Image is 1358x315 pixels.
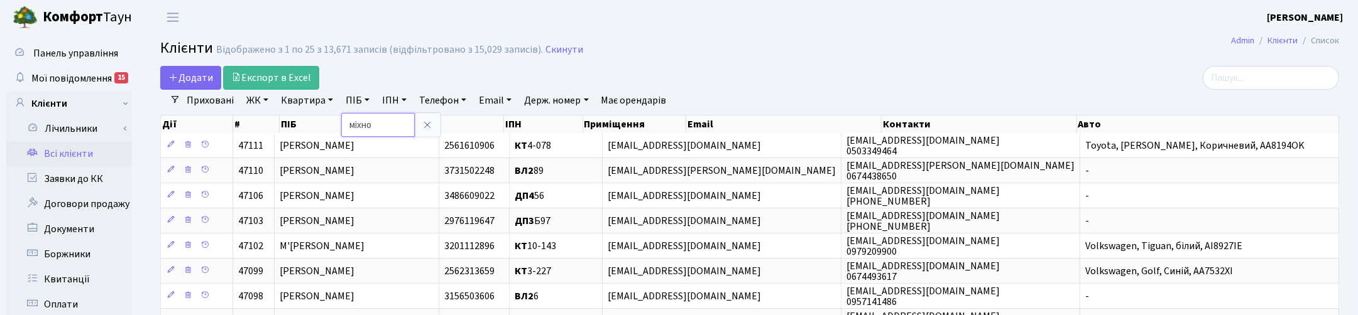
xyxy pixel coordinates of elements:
[608,289,761,303] span: [EMAIL_ADDRESS][DOMAIN_NAME]
[1203,66,1339,90] input: Пошук...
[1085,139,1305,152] span: Toyota, [PERSON_NAME], Коричневий, AA8194OK
[1085,264,1233,278] span: Volkswagen, Golf, Синій, AA7532XI
[1267,11,1343,24] b: [PERSON_NAME]
[444,189,495,203] span: 3486609022
[515,214,534,228] b: ДП3
[1298,34,1339,48] li: Список
[377,90,412,111] a: ІПН
[1085,164,1089,178] span: -
[515,139,551,152] span: 4-078
[414,90,471,111] a: Телефон
[515,239,527,253] b: КТ
[846,259,1000,284] span: [EMAIL_ADDRESS][DOMAIN_NAME] 0674493617
[515,264,551,278] span: 3-227
[882,115,1077,133] th: Контакти
[6,91,132,116] a: Клієнти
[6,242,132,267] a: Боржники
[1077,115,1340,133] th: Авто
[608,139,761,152] span: [EMAIL_ADDRESS][DOMAIN_NAME]
[6,216,132,242] a: Документи
[276,90,338,111] a: Квартира
[43,7,103,27] b: Комфорт
[504,115,583,133] th: ІПН
[515,214,550,228] span: Б97
[444,139,495,152] span: 2561610906
[608,189,761,203] span: [EMAIL_ADDRESS][DOMAIN_NAME]
[238,139,263,152] span: 47111
[280,239,364,253] span: М'[PERSON_NAME]
[341,90,375,111] a: ПІБ
[515,164,544,178] span: 89
[280,189,354,203] span: [PERSON_NAME]
[238,239,263,253] span: 47102
[846,134,1000,158] span: [EMAIL_ADDRESS][DOMAIN_NAME] 0503349464
[280,214,354,228] span: [PERSON_NAME]
[238,214,263,228] span: 47103
[1212,28,1358,54] nav: breadcrumb
[233,115,280,133] th: #
[14,116,132,141] a: Лічильники
[6,166,132,191] a: Заявки до КК
[6,191,132,216] a: Договори продажу
[846,209,1000,233] span: [EMAIL_ADDRESS][DOMAIN_NAME] [PHONE_NUMBER]
[6,41,132,66] a: Панель управління
[1231,34,1254,47] a: Admin
[223,66,319,90] a: Експорт в Excel
[846,234,1000,259] span: [EMAIL_ADDRESS][DOMAIN_NAME] 0979209900
[168,71,213,85] span: Додати
[515,189,544,203] span: 56
[519,90,593,111] a: Держ. номер
[31,72,112,85] span: Мої повідомлення
[545,44,583,56] a: Скинути
[1267,10,1343,25] a: [PERSON_NAME]
[280,139,354,152] span: [PERSON_NAME]
[846,284,1000,309] span: [EMAIL_ADDRESS][DOMAIN_NAME] 0957141486
[515,264,527,278] b: КТ
[280,264,354,278] span: [PERSON_NAME]
[157,7,189,28] button: Переключити навігацію
[444,214,495,228] span: 2976119647
[515,289,534,303] b: ВЛ2
[686,115,882,133] th: Email
[444,289,495,303] span: 3156503606
[160,66,221,90] a: Додати
[515,164,534,178] b: ВЛ2
[114,72,128,83] div: 15
[33,46,118,60] span: Панель управління
[43,7,132,28] span: Таун
[583,115,686,133] th: Приміщення
[241,90,273,111] a: ЖК
[182,90,239,111] a: Приховані
[280,115,504,133] th: ПІБ
[1085,189,1089,203] span: -
[13,5,38,30] img: logo.png
[161,115,233,133] th: Дії
[6,66,132,91] a: Мої повідомлення15
[515,289,539,303] span: 6
[280,289,354,303] span: [PERSON_NAME]
[608,239,761,253] span: [EMAIL_ADDRESS][DOMAIN_NAME]
[596,90,672,111] a: Має орендарів
[238,164,263,178] span: 47110
[608,214,761,228] span: [EMAIL_ADDRESS][DOMAIN_NAME]
[1085,214,1089,228] span: -
[515,139,527,152] b: КТ
[238,189,263,203] span: 47106
[280,164,354,178] span: [PERSON_NAME]
[608,164,836,178] span: [EMAIL_ADDRESS][PERSON_NAME][DOMAIN_NAME]
[846,159,1075,183] span: [EMAIL_ADDRESS][PERSON_NAME][DOMAIN_NAME] 0674438650
[474,90,517,111] a: Email
[6,267,132,292] a: Квитанції
[216,44,543,56] div: Відображено з 1 по 25 з 13,671 записів (відфільтровано з 15,029 записів).
[444,164,495,178] span: 3731502248
[238,264,263,278] span: 47099
[444,264,495,278] span: 2562313659
[1085,289,1089,303] span: -
[1268,34,1298,47] a: Клієнти
[1085,239,1242,253] span: Volkswagen, Tiguan, білий, AI8927IE
[515,189,534,203] b: ДП4
[608,264,761,278] span: [EMAIL_ADDRESS][DOMAIN_NAME]
[160,37,213,59] span: Клієнти
[515,239,556,253] span: 10-143
[6,141,132,166] a: Всі клієнти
